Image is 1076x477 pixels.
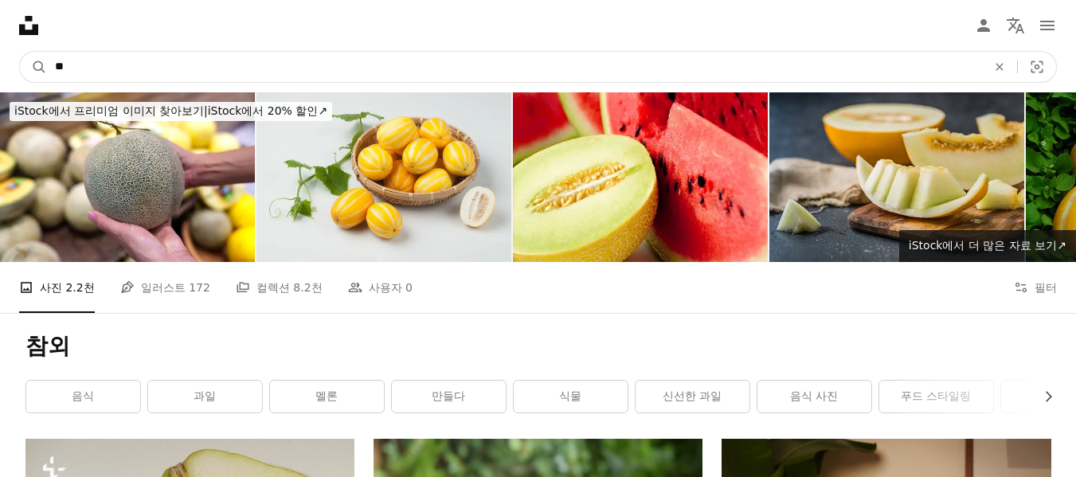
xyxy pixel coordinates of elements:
img: 소박한 나무 배경에 슬라이스 잘 익은 멜론 [769,92,1024,262]
button: 메뉴 [1031,10,1063,41]
button: Unsplash 검색 [20,52,47,82]
a: 식물 [514,381,628,412]
span: 8.2천 [293,279,322,296]
a: 멜론 [270,381,384,412]
span: iStock에서 프리미엄 이미지 찾아보기 | [14,104,208,117]
button: 시각적 검색 [1018,52,1056,82]
a: 사용자 0 [348,262,413,313]
a: iStock에서 더 많은 자료 보기↗ [899,230,1076,262]
span: iStock에서 20% 할인 ↗ [14,104,327,117]
a: 신선한 과일 [636,381,749,412]
a: 푸드 스타일링 [879,381,993,412]
a: 홈 — Unsplash [19,16,38,35]
span: iStock에서 더 많은 자료 보기 ↗ [909,239,1066,252]
span: 172 [189,279,210,296]
span: 0 [405,279,413,296]
button: 목록을 오른쪽으로 스크롤 [1034,381,1051,412]
a: 음식 사진 [757,381,871,412]
a: 로그인 / 가입 [968,10,1000,41]
h1: 참외 [25,332,1051,361]
img: Melon plant is a vine-like annual cultivated plant from the Cucurbitaceae family. [256,92,511,262]
img: 멜론 등의 과일과도 잘 맞습니다 [513,92,768,262]
a: 만들다 [392,381,506,412]
form: 사이트 전체에서 이미지 찾기 [19,51,1057,83]
button: 삭제 [982,52,1017,82]
button: 필터 [1014,262,1057,313]
a: 컬렉션 8.2천 [236,262,323,313]
a: 일러스트 172 [120,262,210,313]
a: 과일 [148,381,262,412]
a: 음식 [26,381,140,412]
button: 언어 [1000,10,1031,41]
